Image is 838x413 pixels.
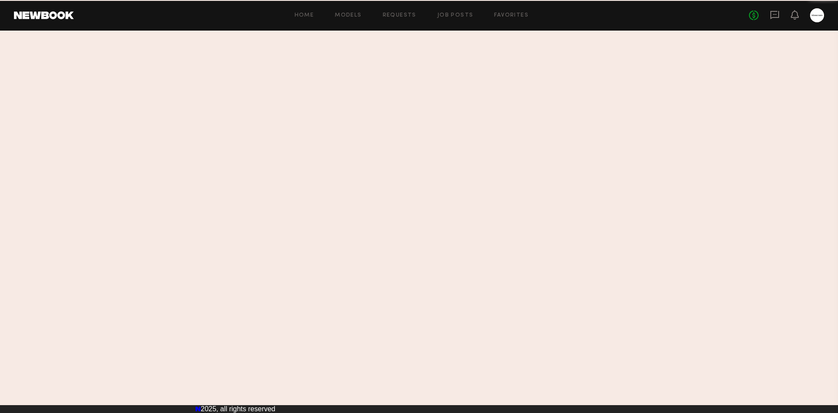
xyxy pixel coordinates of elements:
[295,13,314,18] a: Home
[494,13,529,18] a: Favorites
[437,13,474,18] a: Job Posts
[201,405,275,413] span: 2025, all rights reserved
[383,13,416,18] a: Requests
[335,13,361,18] a: Models
[810,8,824,22] a: A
